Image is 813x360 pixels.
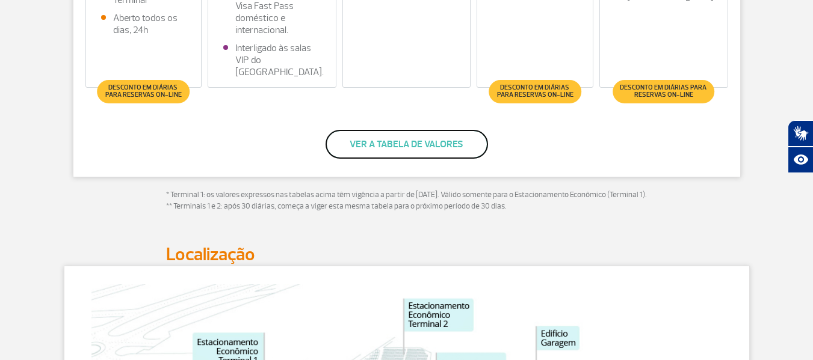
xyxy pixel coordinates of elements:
[166,189,648,213] p: * Terminal 1: os valores expressos nas tabelas acima têm vigência a partir de [DATE]. Válido some...
[101,12,187,36] li: Aberto todos os dias, 24h
[326,130,488,159] button: Ver a tabela de valores
[166,243,648,266] h2: Localização
[223,42,321,78] li: Interligado às salas VIP do [GEOGRAPHIC_DATA].
[788,120,813,147] button: Abrir tradutor de língua de sinais.
[788,147,813,173] button: Abrir recursos assistivos.
[619,84,708,99] span: Desconto em diárias para reservas on-line
[104,84,184,99] span: Desconto em diárias para reservas on-line
[495,84,575,99] span: Desconto em diárias para reservas on-line
[788,120,813,173] div: Plugin de acessibilidade da Hand Talk.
